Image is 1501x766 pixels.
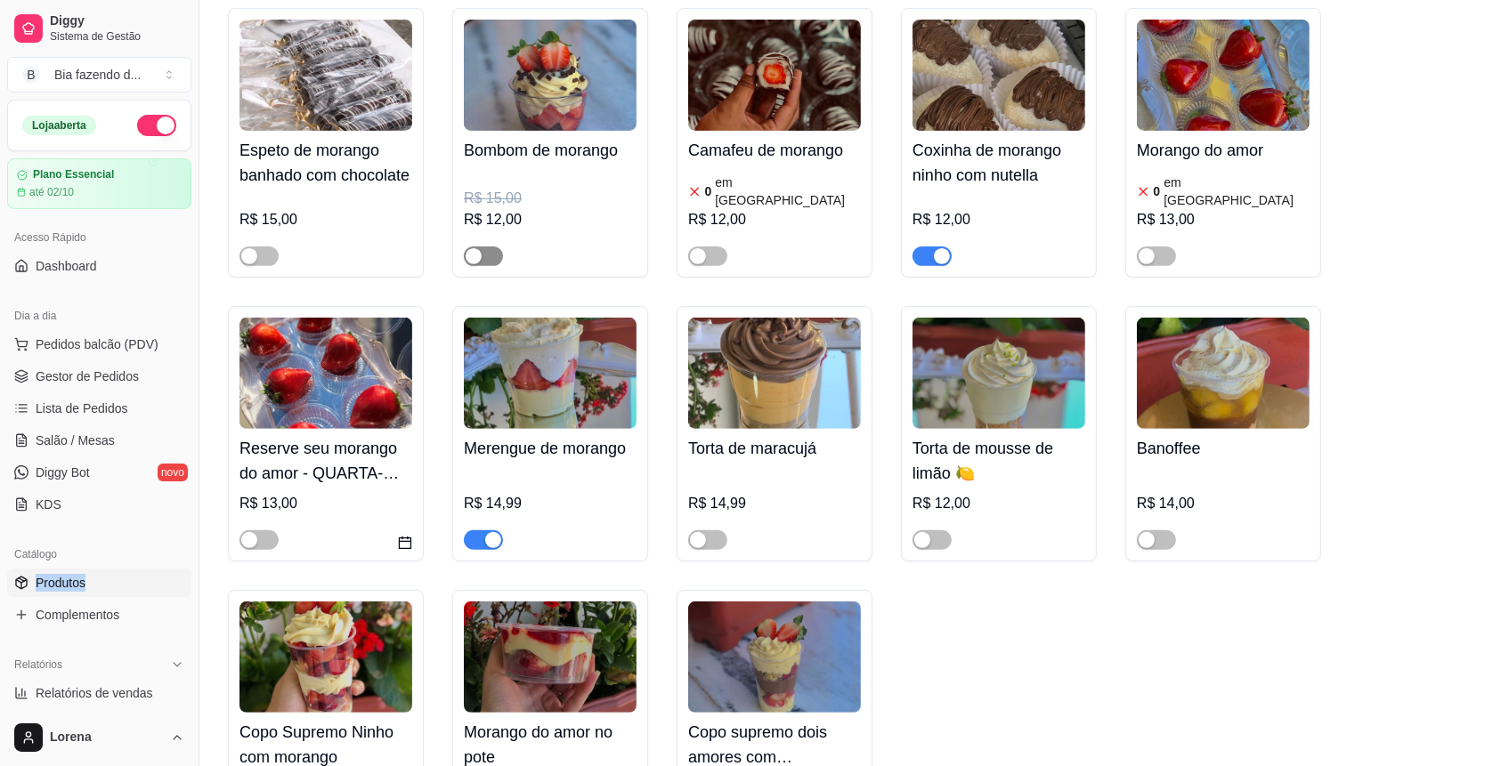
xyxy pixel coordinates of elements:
[464,209,637,230] div: R$ 12,00
[36,464,90,481] span: Diggy Bot
[688,209,861,230] div: R$ 12,00
[398,536,412,550] span: calendar
[7,302,191,330] div: Dia a dia
[36,399,128,417] span: Lista de Pedidos
[239,601,412,713] img: product-image
[7,540,191,568] div: Catálogo
[22,116,96,135] div: Loja aberta
[239,436,412,486] h4: Reserve seu morango do amor - QUARTA-FEIRA
[7,716,191,759] button: Lorena
[464,601,637,713] img: product-image
[7,330,191,359] button: Pedidos balcão (PDV)
[464,20,637,131] img: product-image
[7,223,191,252] div: Acesso Rápido
[7,426,191,455] a: Salão / Mesas
[137,115,176,136] button: Alterar Status
[7,394,191,423] a: Lista de Pedidos
[14,657,62,672] span: Relatórios
[7,490,191,519] a: KDS
[239,318,412,429] img: product-image
[7,7,191,50] a: DiggySistema de Gestão
[7,679,191,707] a: Relatórios de vendas
[1164,173,1310,209] article: em [GEOGRAPHIC_DATA]
[36,257,97,275] span: Dashboard
[36,496,61,513] span: KDS
[688,138,861,163] h4: Camafeu de morango
[239,20,412,131] img: product-image
[50,730,163,746] span: Lorena
[715,173,861,209] article: em [GEOGRAPHIC_DATA]
[1137,436,1310,461] h4: Banoffee
[54,66,141,84] div: Bia fazendo d ...
[688,493,861,514] div: R$ 14,99
[913,209,1085,230] div: R$ 12,00
[239,209,412,230] div: R$ 15,00
[913,138,1085,188] h4: Coxinha de morango ninho com nutella
[1137,209,1310,230] div: R$ 13,00
[36,431,115,449] span: Salão / Mesas
[36,367,139,385] span: Gestor de Pedidos
[7,158,191,209] a: Plano Essencialaté 02/10
[36,335,158,353] span: Pedidos balcão (PDV)
[913,493,1085,514] div: R$ 12,00
[22,66,40,84] span: B
[239,138,412,188] h4: Espeto de morango banhado com chocolate
[36,684,153,702] span: Relatórios de vendas
[36,606,119,624] span: Complementos
[7,252,191,280] a: Dashboard
[7,57,191,93] button: Select a team
[464,188,637,209] div: R$ 15,00
[464,138,637,163] h4: Bombom de morango
[913,318,1085,429] img: product-image
[7,568,191,597] a: Produtos
[913,436,1085,486] h4: Torta de mousse de limão 🍋
[1137,20,1310,131] img: product-image
[50,29,184,44] span: Sistema de Gestão
[7,601,191,629] a: Complementos
[688,318,861,429] img: product-image
[464,436,637,461] h4: Merengue de morango
[1137,318,1310,429] img: product-image
[33,168,114,181] article: Plano Essencial
[1137,493,1310,514] div: R$ 14,00
[1154,182,1161,200] article: 0
[464,318,637,429] img: product-image
[705,182,712,200] article: 0
[29,185,74,199] article: até 02/10
[1137,138,1310,163] h4: Morango do amor
[7,362,191,391] a: Gestor de Pedidos
[688,20,861,131] img: product-image
[688,436,861,461] h4: Torta de maracujá
[688,601,861,713] img: product-image
[36,574,85,592] span: Produtos
[50,13,184,29] span: Diggy
[913,20,1085,131] img: product-image
[7,458,191,487] a: Diggy Botnovo
[464,493,637,514] div: R$ 14,99
[239,493,412,514] div: R$ 13,00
